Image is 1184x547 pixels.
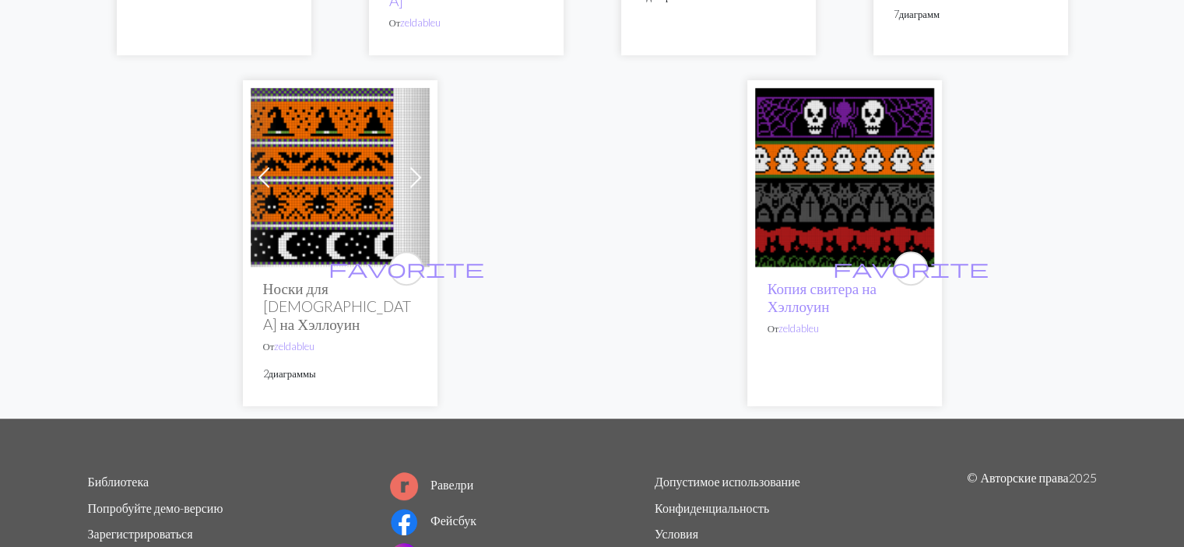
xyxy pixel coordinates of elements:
[768,322,779,335] font: От
[269,367,316,380] font: диаграммы
[833,256,989,280] span: favorite
[390,508,418,536] img: Логотип Фейсбука
[755,88,934,267] img: свитер на Хэллоуин
[328,253,484,284] i: favourite
[894,251,928,286] button: favourite
[328,256,484,280] span: favorite
[899,8,940,20] font: диаграмм
[263,279,411,333] font: Носки для [DEMOGRAPHIC_DATA] на Хэллоуин
[655,526,698,541] a: Условия
[390,477,473,492] a: Равелри
[88,474,149,489] a: Библиотека
[88,500,223,515] a: Попробуйте демо-версию
[768,279,877,315] a: Копия свитера на Хэллоуин
[251,88,430,267] img: Носки для йоги на Хэллоуин
[430,513,476,528] font: Фейсбук
[778,322,819,335] a: zeldableu
[655,474,800,489] a: Допустимое использование
[389,251,423,286] button: favourite
[88,526,193,541] a: Зарегистрироваться
[894,8,899,20] font: 7
[833,253,989,284] i: favourite
[274,340,314,352] a: zeldableu
[755,168,934,183] a: свитер на Хэллоуин
[390,472,418,500] img: Логотип Равелри
[389,16,401,29] font: От
[390,513,476,528] a: Фейсбук
[655,500,769,515] a: Конфиденциальность
[251,168,430,183] a: Носки для йоги на Хэллоуин
[263,340,275,352] font: От
[430,477,473,492] font: Равелри
[967,470,1068,485] font: © Авторские права
[1068,470,1096,485] font: 2025
[263,367,269,380] font: 2
[400,16,441,29] a: zeldableu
